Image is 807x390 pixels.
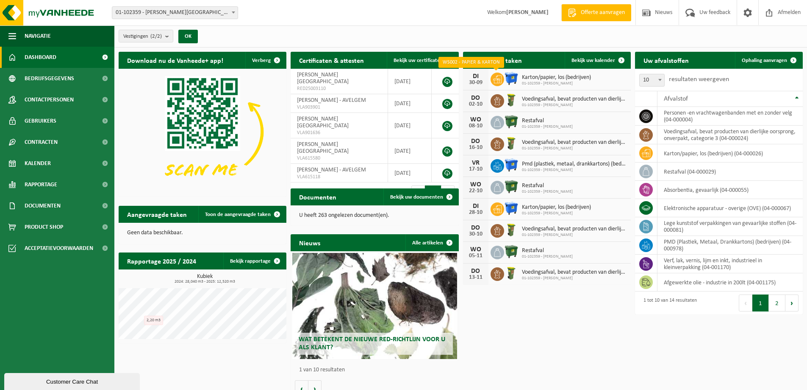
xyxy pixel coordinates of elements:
div: 05-11 [467,253,484,259]
button: 2 [769,295,785,311]
span: Restafval [522,182,573,189]
a: Ophaling aanvragen [735,52,802,69]
td: personen -en vrachtwagenbanden met en zonder velg (04-000004) [657,107,803,126]
img: WB-1100-HPE-BE-04 [504,158,519,172]
span: 01-102359 - [PERSON_NAME] [522,103,627,108]
button: Previous [739,295,752,311]
img: WB-0060-HPE-GN-50 [504,93,519,107]
button: OK [178,30,198,43]
span: Voedingsafval, bevat producten van dierlijke oorsprong, onverpakt, categorie 3 [522,226,627,233]
div: DI [467,203,484,210]
td: [DATE] [388,164,432,182]
td: elektronische apparatuur - overige (OVE) (04-000067) [657,199,803,217]
count: (2/2) [150,34,162,39]
span: 01-102359 - [PERSON_NAME] [522,211,591,216]
p: Geen data beschikbaar. [127,230,278,236]
div: 13-11 [467,275,484,281]
button: Next [785,295,799,311]
div: DO [467,224,484,231]
div: 08-10 [467,123,484,129]
td: [DATE] [388,138,432,164]
img: WB-1100-HPE-GN-04 [504,180,519,194]
span: VLA903901 [297,104,381,111]
div: 28-10 [467,210,484,216]
div: DO [467,138,484,145]
span: Rapportage [25,174,57,195]
img: WB-0060-HPE-GN-50 [504,266,519,281]
div: DO [467,268,484,275]
span: Voedingsafval, bevat producten van dierlijke oorsprong, onverpakt, categorie 3 [522,96,627,103]
span: Product Shop [25,216,63,238]
span: Navigatie [25,25,51,47]
div: DI [467,73,484,80]
a: Wat betekent de nieuwe RED-richtlijn voor u als klant? [292,253,457,359]
span: Voedingsafval, bevat producten van dierlijke oorsprong, onverpakt, categorie 3 [522,139,627,146]
a: Bekijk uw kalender [565,52,630,69]
div: 30-09 [467,80,484,86]
span: Dashboard [25,47,56,68]
div: 16-10 [467,145,484,151]
span: Restafval [522,247,573,254]
div: 17-10 [467,166,484,172]
a: Bekijk rapportage [223,253,286,269]
span: Restafval [522,118,573,124]
div: 02-10 [467,101,484,107]
span: Gebruikers [25,110,56,132]
td: restafval (04-000029) [657,163,803,181]
button: Verberg [245,52,286,69]
span: Offerte aanvragen [579,8,627,17]
span: 01-102359 - [PERSON_NAME] [522,124,573,129]
h2: Certificaten & attesten [291,52,372,68]
img: WB-0060-HPE-GN-50 [504,223,519,237]
span: 01-102359 - [PERSON_NAME] [522,189,573,194]
h2: Aangevraagde taken [119,206,195,222]
span: Ophaling aanvragen [742,58,787,63]
img: WB-0060-HPE-GN-50 [504,136,519,151]
a: Alle artikelen [405,234,458,251]
span: 01-102359 - [PERSON_NAME] [522,254,573,259]
div: 30-10 [467,231,484,237]
td: karton/papier, los (bedrijven) (04-000026) [657,144,803,163]
span: VLA901636 [297,129,381,136]
div: 2,20 m3 [144,316,163,325]
td: [DATE] [388,113,432,138]
span: Toon de aangevraagde taken [205,212,271,217]
span: Bekijk uw kalender [571,58,615,63]
img: Download de VHEPlus App [119,69,286,195]
span: [PERSON_NAME] - AVELGEM [297,97,366,104]
p: U heeft 263 ongelezen document(en). [299,213,450,219]
span: Bekijk uw documenten [390,194,443,200]
span: 01-102359 - CHARLES KESTELEYN - GENT [112,6,238,19]
div: WO [467,116,484,123]
span: RED25003110 [297,85,381,92]
h2: Ingeplande taken [463,52,530,68]
td: afgewerkte olie - industrie in 200lt (04-001175) [657,273,803,292]
h2: Nieuws [291,234,329,251]
span: Documenten [25,195,61,216]
span: Contactpersonen [25,89,74,110]
div: VR [467,160,484,166]
span: 01-102359 - CHARLES KESTELEYN - GENT [112,7,238,19]
span: Bekijk uw certificaten [394,58,443,63]
span: Vestigingen [123,30,162,43]
span: [PERSON_NAME][GEOGRAPHIC_DATA] [297,72,349,85]
span: [PERSON_NAME][GEOGRAPHIC_DATA] [297,141,349,154]
p: 1 van 10 resultaten [299,367,454,373]
span: Verberg [252,58,271,63]
strong: [PERSON_NAME] [506,9,549,16]
span: 01-102359 - [PERSON_NAME] [522,146,627,151]
a: Bekijk uw certificaten [387,52,458,69]
img: WB-1100-HPE-GN-04 [504,244,519,259]
span: [PERSON_NAME] - AVELGEM [297,167,366,173]
td: PMD (Plastiek, Metaal, Drankkartons) (bedrijven) (04-000978) [657,236,803,255]
span: 01-102359 - [PERSON_NAME] [522,276,627,281]
span: Karton/papier, los (bedrijven) [522,204,591,211]
a: Bekijk uw documenten [383,188,458,205]
span: Acceptatievoorwaarden [25,238,93,259]
label: resultaten weergeven [669,76,729,83]
button: Vestigingen(2/2) [119,30,173,42]
td: voedingsafval, bevat producten van dierlijke oorsprong, onverpakt, categorie 3 (04-000024) [657,126,803,144]
span: Contracten [25,132,58,153]
span: Pmd (plastiek, metaal, drankkartons) (bedrijven) [522,161,627,168]
span: 10 [639,74,665,87]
